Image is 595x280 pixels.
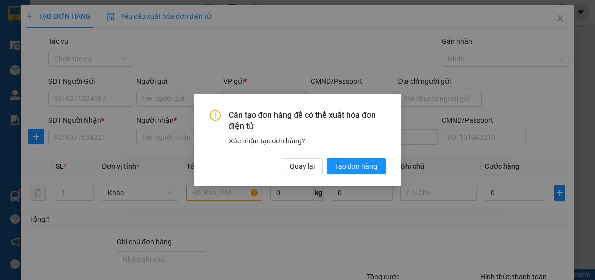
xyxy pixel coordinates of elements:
span: Quay lại [290,161,315,172]
button: Quay lại [282,158,323,174]
button: Tạo đơn hàng [327,158,386,174]
span: Cần tạo đơn hàng để có thể xuất hóa đơn điện tử [229,110,386,132]
span: Tạo đơn hàng [335,161,378,172]
span: exclamation-circle [210,110,221,121]
div: Xác nhận tạo đơn hàng? [229,136,386,146]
